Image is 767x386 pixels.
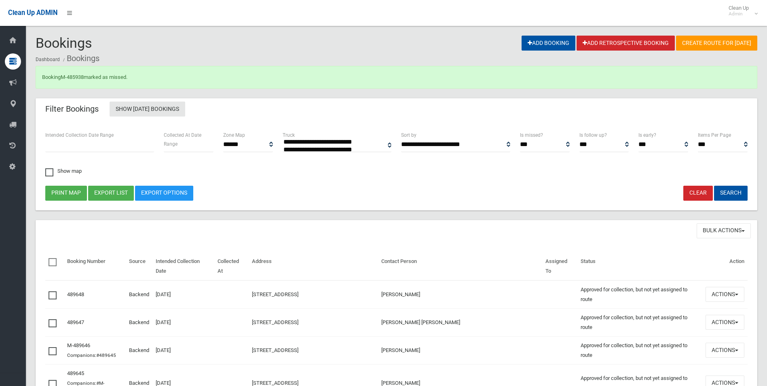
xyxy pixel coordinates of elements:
td: [DATE] [152,336,214,364]
span: Clean Up [725,5,757,17]
button: Actions [706,287,744,302]
a: 489648 [67,291,84,297]
th: Status [577,252,702,280]
th: Intended Collection Date [152,252,214,280]
a: [STREET_ADDRESS] [252,347,298,353]
a: Show [DATE] Bookings [110,102,185,117]
a: M-489646 [67,342,90,348]
a: Dashboard [36,57,60,62]
a: M-485938 [61,74,84,80]
button: Search [714,186,748,201]
a: Export Options [135,186,193,201]
td: Backend [126,336,152,364]
small: Companions: [67,352,117,358]
button: Actions [706,315,744,330]
td: Approved for collection, but not yet assigned to route [577,336,702,364]
td: Approved for collection, but not yet assigned to route [577,308,702,336]
button: Actions [706,343,744,358]
small: Admin [729,11,749,17]
th: Assigned To [542,252,577,280]
a: [STREET_ADDRESS] [252,319,298,325]
a: [STREET_ADDRESS] [252,380,298,386]
button: Print map [45,186,87,201]
label: Truck [283,131,295,140]
a: Add Booking [522,36,575,51]
td: [PERSON_NAME] [378,280,542,309]
a: 489645 [67,370,84,376]
th: Action [702,252,748,280]
td: [DATE] [152,308,214,336]
button: Export list [88,186,134,201]
th: Address [249,252,378,280]
th: Contact Person [378,252,542,280]
td: [DATE] [152,280,214,309]
th: Booking Number [64,252,126,280]
a: Clear [683,186,713,201]
span: Clean Up ADMIN [8,9,57,17]
td: [PERSON_NAME] [PERSON_NAME] [378,308,542,336]
td: [PERSON_NAME] [378,336,542,364]
a: 489647 [67,319,84,325]
span: Bookings [36,35,92,51]
button: Bulk Actions [697,223,751,238]
a: [STREET_ADDRESS] [252,291,298,297]
li: Bookings [61,51,99,66]
td: Backend [126,308,152,336]
a: #489645 [96,352,116,358]
td: Approved for collection, but not yet assigned to route [577,280,702,309]
a: Add Retrospective Booking [577,36,675,51]
header: Filter Bookings [36,101,108,117]
div: Booking marked as missed. [36,66,757,89]
th: Source [126,252,152,280]
th: Collected At [214,252,249,280]
a: Create route for [DATE] [676,36,757,51]
td: Backend [126,280,152,309]
span: Show map [45,168,82,174]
